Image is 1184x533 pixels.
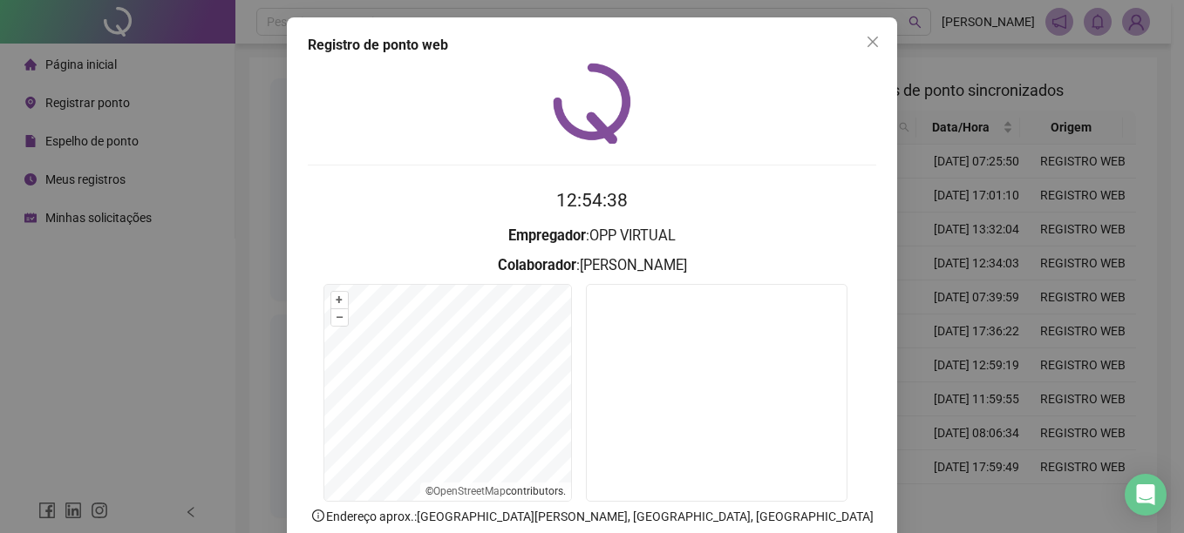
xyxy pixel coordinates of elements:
[331,309,348,326] button: –
[498,257,576,273] strong: Colaborador
[308,507,876,526] p: Endereço aprox. : [GEOGRAPHIC_DATA][PERSON_NAME], [GEOGRAPHIC_DATA], [GEOGRAPHIC_DATA]
[553,63,631,144] img: QRPoint
[1125,474,1167,516] div: Open Intercom Messenger
[308,225,876,247] h3: : OPP VIRTUAL
[556,190,628,211] time: 12:54:38
[308,254,876,277] h3: : [PERSON_NAME]
[425,485,566,497] li: © contributors.
[331,292,348,308] button: +
[433,485,506,497] a: OpenStreetMap
[308,35,876,56] div: Registro de ponto web
[866,35,880,49] span: close
[310,508,326,523] span: info-circle
[508,227,586,244] strong: Empregador
[859,28,887,56] button: Close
